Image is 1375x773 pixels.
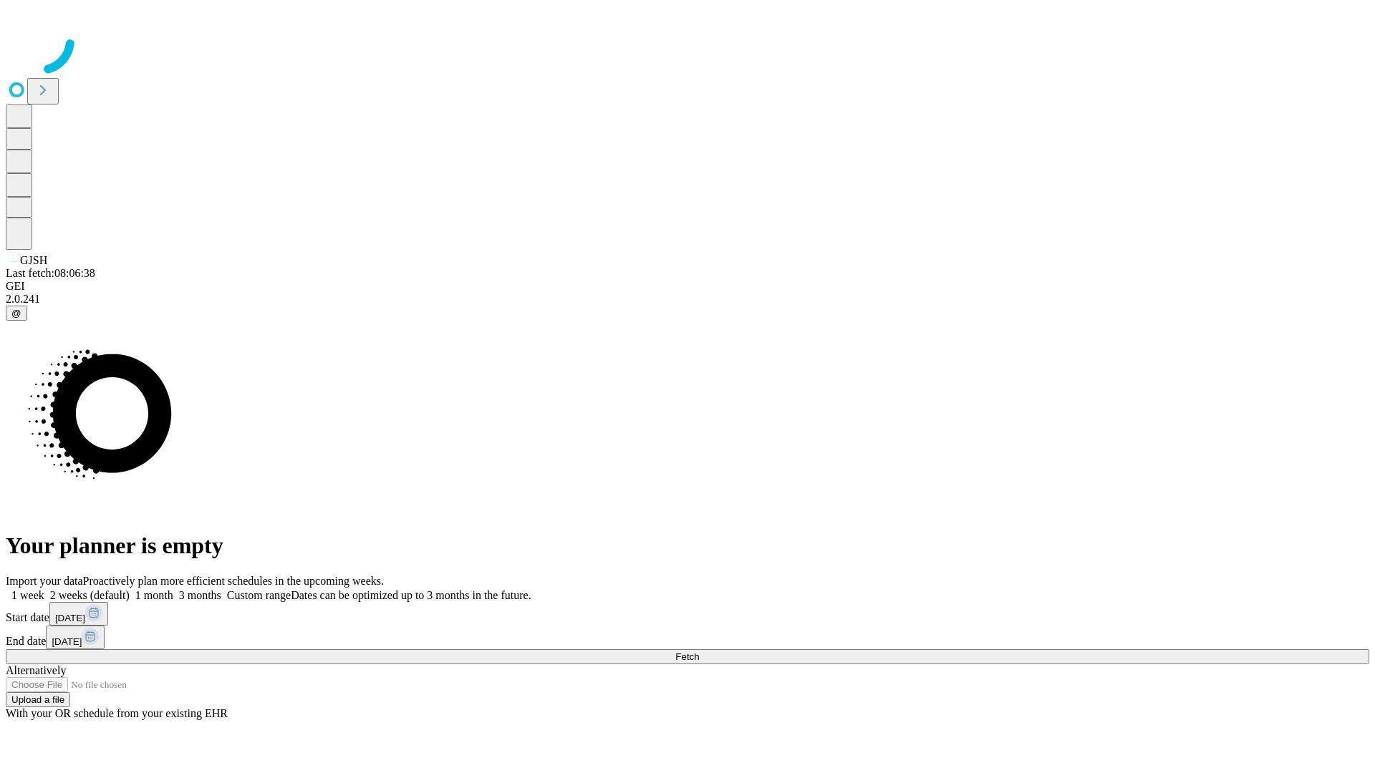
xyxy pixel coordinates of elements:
[20,254,47,266] span: GJSH
[6,293,1369,306] div: 2.0.241
[6,707,228,719] span: With your OR schedule from your existing EHR
[11,308,21,319] span: @
[49,602,108,626] button: [DATE]
[83,575,384,587] span: Proactively plan more efficient schedules in the upcoming weeks.
[6,692,70,707] button: Upload a file
[50,589,130,601] span: 2 weeks (default)
[135,589,173,601] span: 1 month
[179,589,221,601] span: 3 months
[6,280,1369,293] div: GEI
[6,626,1369,649] div: End date
[6,649,1369,664] button: Fetch
[675,651,699,662] span: Fetch
[227,589,291,601] span: Custom range
[6,664,66,676] span: Alternatively
[11,589,44,601] span: 1 week
[6,267,95,279] span: Last fetch: 08:06:38
[6,575,83,587] span: Import your data
[6,533,1369,559] h1: Your planner is empty
[52,636,82,647] span: [DATE]
[291,589,531,601] span: Dates can be optimized up to 3 months in the future.
[6,602,1369,626] div: Start date
[55,613,85,623] span: [DATE]
[46,626,105,649] button: [DATE]
[6,306,27,321] button: @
